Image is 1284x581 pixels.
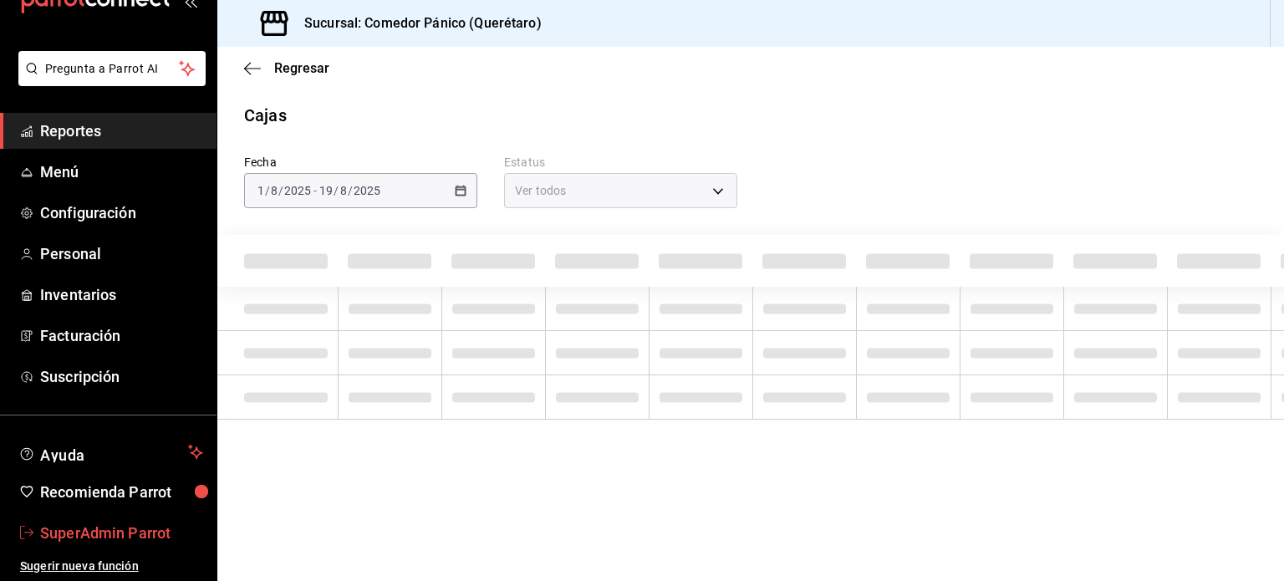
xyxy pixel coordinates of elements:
span: Reportes [40,120,203,142]
span: / [278,184,283,197]
h3: Sucursal: Comedor Pánico (Querétaro) [291,13,542,33]
input: ---- [283,184,312,197]
span: Pregunta a Parrot AI [45,60,180,78]
span: Recomienda Parrot [40,481,203,503]
span: - [313,184,317,197]
span: Configuración [40,201,203,224]
input: -- [257,184,265,197]
span: Ayuda [40,442,181,462]
input: ---- [353,184,381,197]
input: -- [339,184,348,197]
label: Estatus [504,156,737,168]
span: Menú [40,161,203,183]
input: -- [318,184,334,197]
input: -- [270,184,278,197]
span: / [348,184,353,197]
label: Fecha [244,156,477,168]
button: Regresar [244,60,329,76]
span: / [334,184,339,197]
span: SuperAdmin Parrot [40,522,203,544]
a: Pregunta a Parrot AI [12,72,206,89]
span: Personal [40,242,203,265]
span: Suscripción [40,365,203,388]
span: Inventarios [40,283,203,306]
div: Ver todos [504,173,737,208]
span: Facturación [40,324,203,347]
span: Sugerir nueva función [20,558,203,575]
button: Pregunta a Parrot AI [18,51,206,86]
span: Regresar [274,60,329,76]
div: Cajas [244,103,287,128]
span: / [265,184,270,197]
